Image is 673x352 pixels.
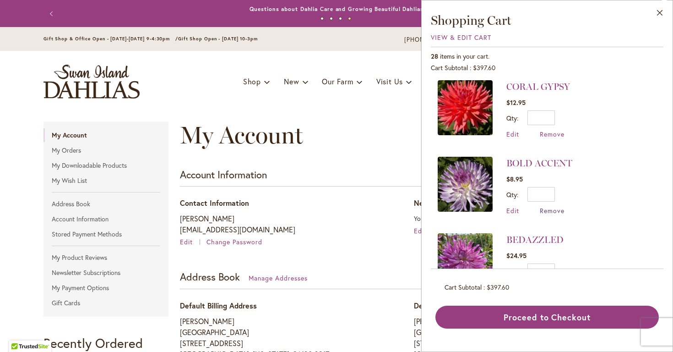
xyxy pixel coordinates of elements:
label: Qty [506,114,518,122]
strong: Address Book [180,270,240,283]
span: Gift Shop Open - [DATE] 10-3pm [178,36,258,42]
a: My Product Reviews [43,251,168,264]
a: [PHONE_NUMBER] [404,35,460,44]
img: CORAL GYPSY [438,80,493,135]
strong: Account Information [180,168,267,181]
span: My Account [180,121,303,149]
strong: My Account [43,128,168,142]
a: Account Information [43,212,168,226]
strong: Recently Ordered [43,335,143,352]
span: Newsletters [414,198,456,208]
span: $397.60 [473,63,495,72]
a: CORAL GYPSY [506,81,570,92]
a: Stored Payment Methods [43,227,168,241]
button: Previous [43,5,62,23]
a: My Orders [43,143,168,157]
span: Shopping Cart [431,12,511,28]
span: Default Billing Address [180,301,257,310]
span: $397.60 [487,283,509,291]
a: Edit [506,130,519,138]
iframe: Launch Accessibility Center [7,319,33,345]
span: Visit Us [376,77,403,86]
a: store logo [43,65,140,99]
span: $8.95 [506,175,523,183]
button: 1 of 4 [320,17,324,20]
a: Remove [540,130,564,138]
a: CORAL GYPSY [438,80,493,138]
span: Edit [180,237,193,246]
span: $12.95 [506,98,526,107]
a: Gift Cards [43,296,168,310]
p: You aren't subscribed to our newsletter. [414,213,630,224]
span: Shop [243,77,261,86]
span: Our Farm [322,77,353,86]
a: Edit [414,226,427,235]
a: My Payment Options [43,281,168,295]
button: 4 of 4 [348,17,351,20]
button: 2 of 4 [330,17,333,20]
a: Address Book [43,197,168,211]
img: BEDAZZLED [438,233,493,288]
a: My Wish List [43,174,168,187]
a: BOLD ACCENT [506,158,572,169]
a: BEDAZZLED [438,233,493,291]
a: BOLD ACCENT [438,157,493,215]
label: Qty [506,190,518,199]
span: Cart Subtotal [445,283,482,291]
p: [PERSON_NAME] [EMAIL_ADDRESS][DOMAIN_NAME] [180,213,396,235]
label: Qty [506,267,518,275]
span: Gift Shop & Office Open - [DATE]-[DATE] 9-4:30pm / [43,36,178,42]
a: Edit [180,237,205,246]
a: BEDAZZLED [506,234,564,245]
img: BOLD ACCENT [438,157,493,212]
span: Contact Information [180,198,249,208]
a: Edit [506,206,519,215]
span: Default Shipping Address [414,301,500,310]
a: View & Edit Cart [431,33,491,42]
a: Change Password [206,237,262,246]
a: Manage Addresses [249,274,308,282]
span: Cart Subtotal [431,63,468,72]
button: 3 of 4 [339,17,342,20]
a: My Downloadable Products [43,159,168,172]
span: 28 [431,52,438,60]
span: items in your cart. [440,52,489,60]
button: Proceed to Checkout [435,306,659,329]
span: New [284,77,299,86]
a: Remove [540,206,564,215]
a: Questions about Dahlia Care and Growing Beautiful Dahlias [250,5,423,12]
a: Newsletter Subscriptions [43,266,168,280]
span: $24.95 [506,251,526,260]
